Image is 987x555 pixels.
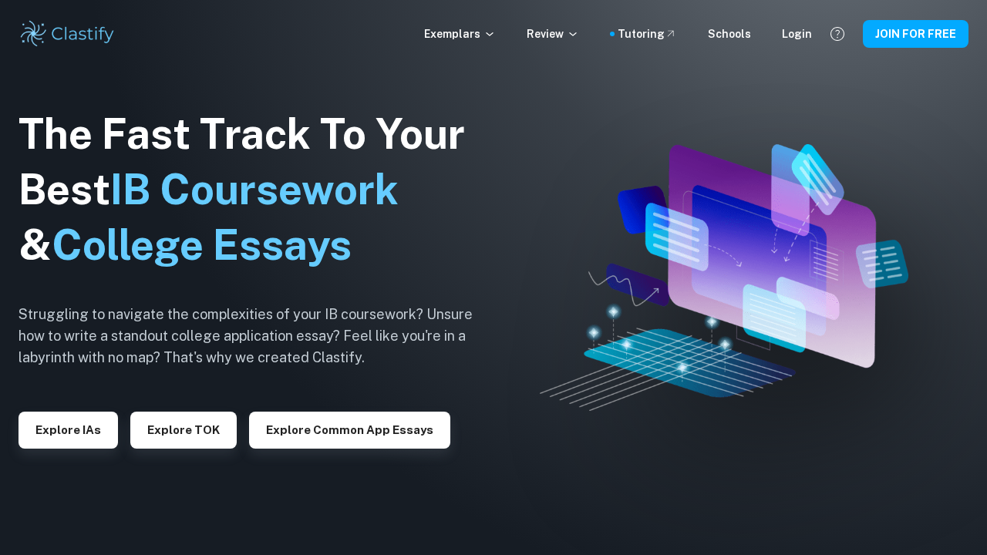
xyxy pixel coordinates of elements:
[249,412,450,449] button: Explore Common App essays
[19,106,497,273] h1: The Fast Track To Your Best &
[249,422,450,436] a: Explore Common App essays
[863,20,968,48] button: JOIN FOR FREE
[52,220,352,269] span: College Essays
[110,165,399,214] span: IB Coursework
[130,412,237,449] button: Explore TOK
[708,25,751,42] a: Schools
[19,412,118,449] button: Explore IAs
[19,18,116,49] img: Clastify logo
[782,25,812,42] a: Login
[618,25,677,42] a: Tutoring
[19,422,118,436] a: Explore IAs
[540,144,908,411] img: Clastify hero
[130,422,237,436] a: Explore TOK
[19,304,497,368] h6: Struggling to navigate the complexities of your IB coursework? Unsure how to write a standout col...
[424,25,496,42] p: Exemplars
[824,21,851,47] button: Help and Feedback
[527,25,579,42] p: Review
